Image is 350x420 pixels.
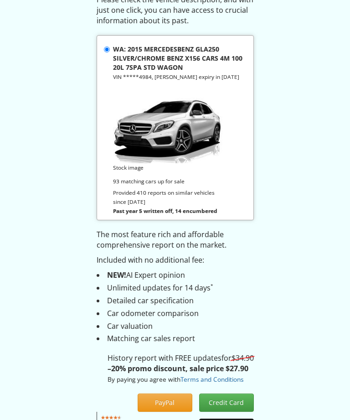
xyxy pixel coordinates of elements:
a: Terms and Conditions [180,375,243,384]
li: Matching car sales report [97,334,254,344]
small: Provided 410 reports on similar vehicles since [DATE] [113,189,215,206]
input: WA: 2015 MERCEDESBENZ GLA250 SILVER/CHROME BENZ X156 CARS 4M 100 20L 7SPA STD WAGON VIN *****4984... [104,47,110,53]
li: AI Expert opinion [97,270,254,281]
button: Credit Card [199,394,254,412]
small: VIN *****4984, [PERSON_NAME] expiry in [DATE] [113,73,239,81]
small: 93 matching cars up for sale [113,178,185,185]
small: Stock image [113,164,144,171]
li: Detailed car specification [97,296,254,306]
p: The most feature rich and affordable comprehensive report on the market. [97,230,254,251]
p: History report with FREE updates [108,353,254,385]
button: PayPal [138,394,192,412]
small: By paying you agree with [108,375,243,384]
strong: –20% promo discount, sale price $27.90 [108,364,248,374]
s: $34.90 [232,353,254,363]
span: for [221,353,254,363]
li: Car valuation [97,321,254,332]
li: Unlimited updates for 14 days [97,283,254,294]
strong: Past year 5 written off, 14 encumbered [113,207,217,215]
strong: NEW! [107,270,126,280]
strong: WA: 2015 MERCEDESBENZ GLA250 SILVER/CHROME BENZ X156 CARS 4M 100 20L 7SPA STD WAGON [113,45,242,72]
p: Included with no additional fee: [97,255,254,266]
li: Car odometer comparison [97,309,254,319]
